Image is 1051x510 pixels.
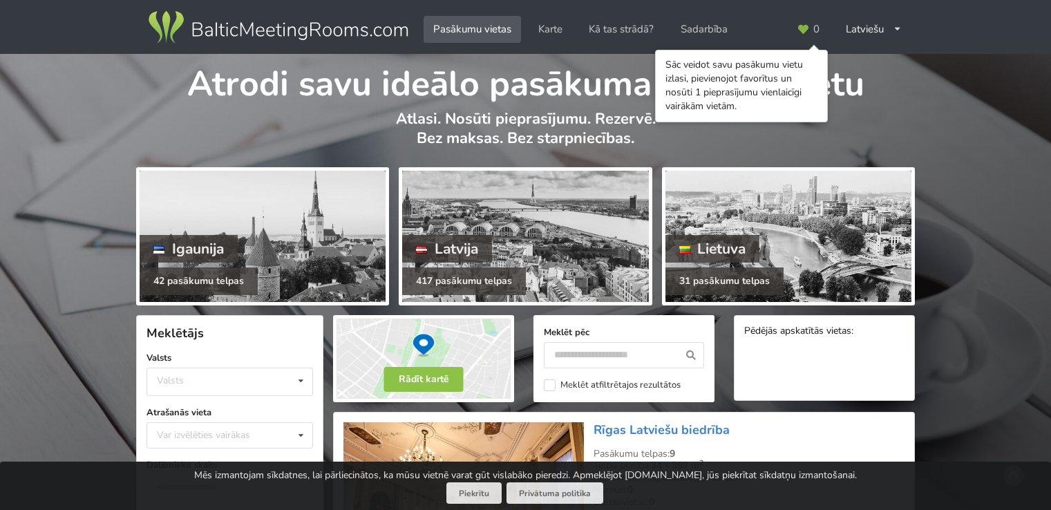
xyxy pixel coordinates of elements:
div: Lietuva [665,235,760,263]
div: Telpu platība: [594,460,905,472]
button: Rādīt kartē [384,367,464,392]
label: Atrašanās vieta [146,406,313,419]
div: Latviešu [836,16,911,43]
div: Valsts [157,375,184,386]
a: Rīgas Latviešu biedrība [594,422,730,438]
div: 417 pasākumu telpas [402,267,526,295]
div: 31 pasākumu telpas [665,267,784,295]
label: Meklēt atfiltrētajos rezultātos [544,379,681,391]
div: Sāc veidot savu pasākumu vietu izlasi, pievienojot favorītus un nosūti 1 pieprasījumu vienlaicīgi... [665,58,817,113]
a: Kā tas strādā? [579,16,663,43]
label: Dalībnieku skaits [146,458,313,472]
a: Karte [529,16,572,43]
a: Lietuva 31 pasākumu telpas [662,167,915,305]
div: 42 pasākumu telpas [140,267,258,295]
strong: 9 [670,447,675,460]
img: Rādīt kartē [333,315,514,402]
div: Igaunija [140,235,238,263]
p: Atlasi. Nosūti pieprasījumu. Rezervē. Bez maksas. Bez starpniecības. [136,109,915,162]
div: Pēdējās apskatītās vietas: [744,325,905,339]
a: Pasākumu vietas [424,16,521,43]
h1: Atrodi savu ideālo pasākuma norises vietu [136,54,915,106]
strong: 34 - 352 m [651,459,703,472]
div: Pasākumu telpas: [594,448,905,460]
button: Piekrītu [446,482,502,504]
a: Sadarbība [671,16,737,43]
a: Latvija 417 pasākumu telpas [399,167,652,305]
a: Igaunija 42 pasākumu telpas [136,167,389,305]
div: Latvija [402,235,492,263]
a: Privātuma politika [506,482,603,504]
img: Baltic Meeting Rooms [146,8,410,47]
span: 0 [813,24,820,35]
label: Meklēt pēc [544,325,704,339]
sup: 2 [699,457,703,468]
label: Valsts [146,351,313,365]
div: Var izvēlēties vairākas [153,427,281,443]
span: Meklētājs [146,325,204,341]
